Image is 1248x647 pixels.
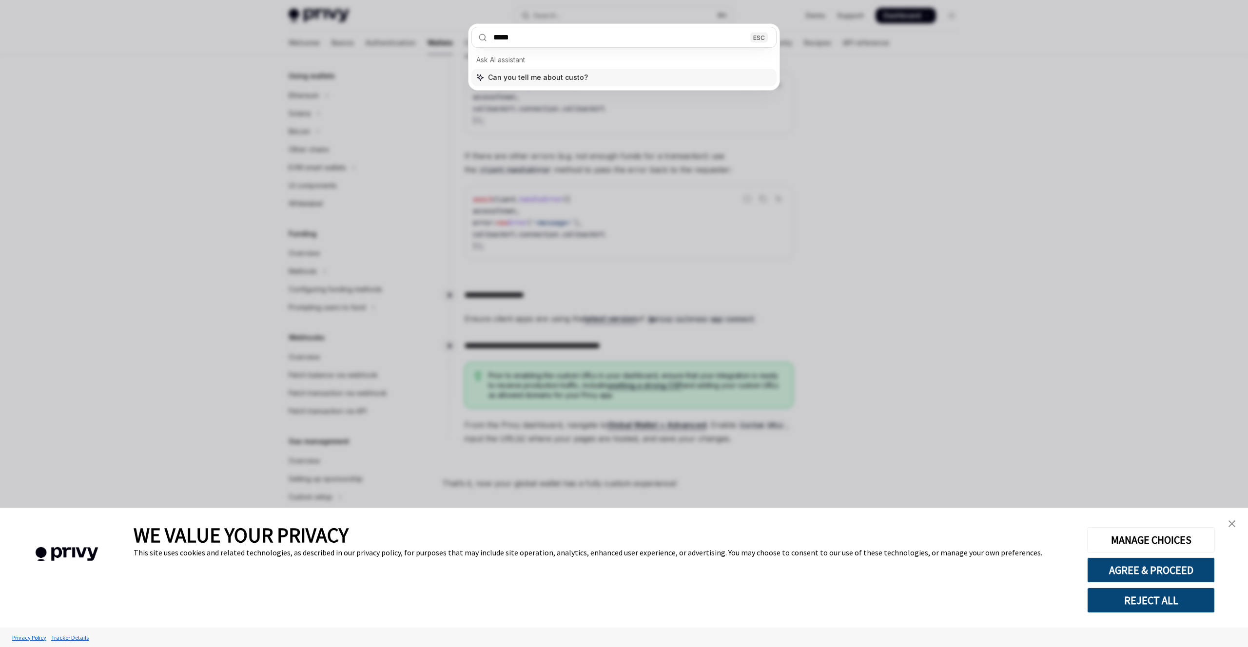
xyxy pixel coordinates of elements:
img: company logo [15,533,119,575]
button: MANAGE CHOICES [1087,527,1215,552]
div: ESC [750,32,768,42]
a: Privacy Policy [10,629,49,646]
span: WE VALUE YOUR PRIVACY [134,522,349,548]
button: AGREE & PROCEED [1087,557,1215,583]
img: close banner [1228,520,1235,527]
a: Tracker Details [49,629,91,646]
button: REJECT ALL [1087,588,1215,613]
a: close banner [1222,514,1242,533]
div: Ask AI assistant [471,51,777,69]
span: Can you tell me about custo? [488,73,588,82]
div: This site uses cookies and related technologies, as described in our privacy policy, for purposes... [134,548,1072,557]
